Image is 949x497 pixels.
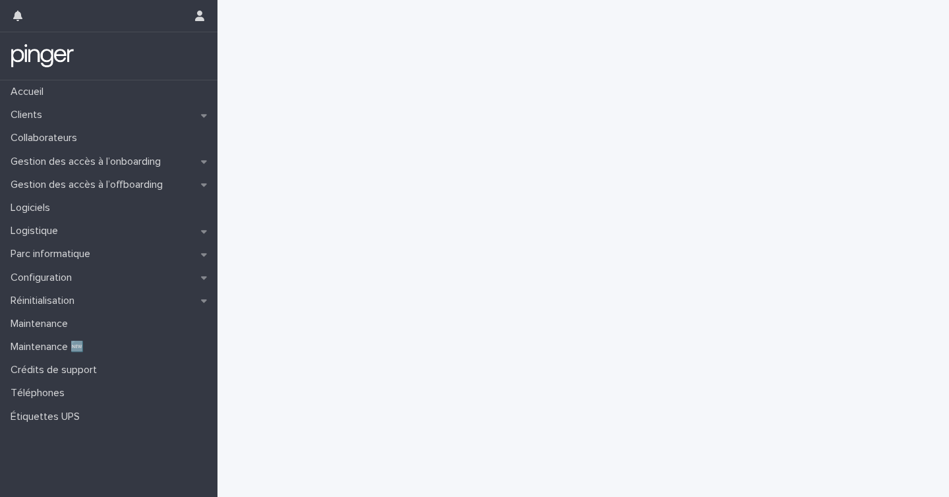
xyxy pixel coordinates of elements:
p: Logiciels [5,202,61,214]
p: Configuration [5,272,82,284]
img: mTgBEunGTSyRkCgitkcU [11,43,74,69]
p: Gestion des accès à l’onboarding [5,156,171,168]
p: Étiquettes UPS [5,411,90,423]
p: Logistique [5,225,69,237]
p: Parc informatique [5,248,101,260]
p: Clients [5,109,53,121]
p: Maintenance [5,318,78,330]
p: Gestion des accès à l’offboarding [5,179,173,191]
p: Collaborateurs [5,132,88,144]
p: Accueil [5,86,54,98]
p: Réinitialisation [5,295,85,307]
p: Téléphones [5,387,75,399]
p: Crédits de support [5,364,107,376]
p: Maintenance 🆕 [5,341,94,353]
